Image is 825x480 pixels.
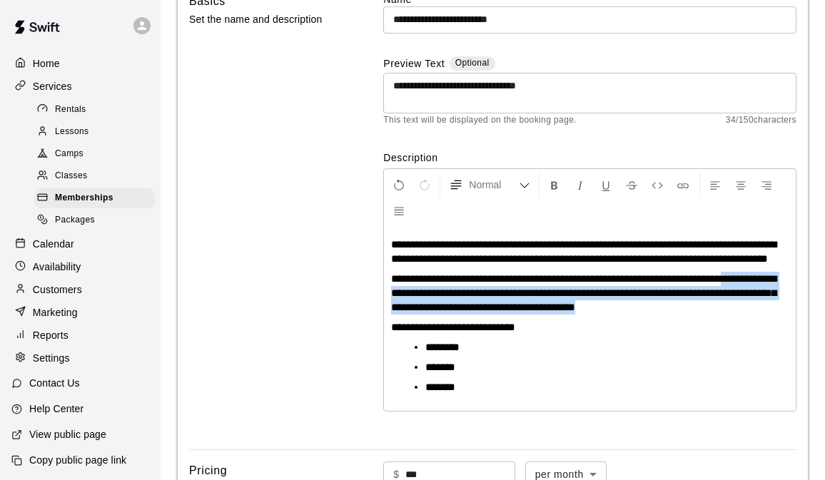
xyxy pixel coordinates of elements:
[55,191,113,205] span: Memberships
[34,210,161,232] a: Packages
[11,256,149,277] a: Availability
[568,172,592,198] button: Format Italics
[11,53,149,74] a: Home
[34,188,161,210] a: Memberships
[671,172,695,198] button: Insert Link
[34,210,155,230] div: Packages
[11,347,149,369] a: Settings
[29,453,126,467] p: Copy public page link
[754,172,779,198] button: Right Align
[383,113,577,128] span: This text will be displayed on the booking page.
[34,144,155,164] div: Camps
[33,305,78,320] p: Marketing
[11,233,149,255] a: Calendar
[383,150,796,165] label: Description
[387,198,411,223] button: Justify Align
[33,56,60,71] p: Home
[412,172,437,198] button: Redo
[34,188,155,208] div: Memberships
[729,172,753,198] button: Center Align
[11,279,149,300] a: Customers
[33,237,74,251] p: Calendar
[594,172,618,198] button: Format Underline
[11,302,149,323] a: Marketing
[55,213,95,228] span: Packages
[55,125,89,139] span: Lessons
[55,147,83,161] span: Camps
[34,143,161,165] a: Camps
[34,121,161,143] a: Lessons
[189,11,347,29] p: Set the name and description
[443,172,536,198] button: Formatting Options
[34,165,161,188] a: Classes
[34,98,161,121] a: Rentals
[11,76,149,97] a: Services
[55,169,87,183] span: Classes
[726,113,796,128] span: 34 / 150 characters
[33,351,70,365] p: Settings
[29,427,106,441] p: View public page
[387,172,411,198] button: Undo
[703,172,727,198] button: Left Align
[11,325,149,346] a: Reports
[469,178,519,192] span: Normal
[33,282,82,297] p: Customers
[383,56,445,73] label: Preview Text
[455,58,490,68] span: Optional
[33,328,69,342] p: Reports
[29,402,83,416] p: Help Center
[33,260,81,274] p: Availability
[34,100,155,120] div: Rentals
[33,79,72,93] p: Services
[29,376,80,390] p: Contact Us
[619,172,644,198] button: Format Strikethrough
[645,172,669,198] button: Insert Code
[189,461,227,480] h6: Pricing
[34,166,155,186] div: Classes
[55,103,86,117] span: Rentals
[542,172,567,198] button: Format Bold
[34,122,155,142] div: Lessons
